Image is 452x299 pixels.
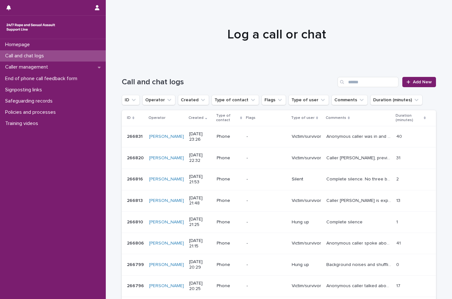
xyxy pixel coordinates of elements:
p: 2 [396,175,400,182]
p: 13 [396,197,402,203]
p: 266831 [127,133,144,139]
p: Caller Jess, previously disconnected but given remaining time. Perpetrator of abuse is her neighb... [326,154,392,161]
p: Operator [148,114,165,121]
p: - [247,241,287,246]
p: - [247,155,287,161]
p: Homepage [3,42,35,48]
h1: Call and chat logs [122,78,335,87]
p: - [247,283,287,289]
a: Add New [402,77,436,87]
p: 31 [396,154,402,161]
p: Anonymous caller was in and out of flashback; she shared this had been happened all day. I gently... [326,133,392,139]
button: Comments [331,95,368,105]
p: 266816 [127,175,144,182]
p: Complete silence [326,218,364,225]
tr: 266810266810 [PERSON_NAME] [DATE] 21:25Phone-Hung upComplete silenceComplete silence 11 [122,212,436,233]
p: [DATE] 22:32 [189,153,212,163]
h1: Log a call or chat [120,27,434,42]
a: [PERSON_NAME] [149,262,184,268]
p: Call and chat logs [3,53,49,59]
tr: 266799266799 [PERSON_NAME] [DATE] 20:29Phone-Hung upBackground noises and shuffling, otherwise si... [122,254,436,276]
p: Training videos [3,120,43,127]
p: Phone [217,198,241,203]
p: [DATE] 21:15 [189,238,212,249]
button: ID [122,95,140,105]
p: 266806 [127,239,145,246]
p: Silent [292,177,321,182]
p: Phone [217,134,241,139]
p: Hung up [292,262,321,268]
p: Victim/survivor [292,134,321,139]
input: Search [338,77,398,87]
tr: 266831266831 [PERSON_NAME] [DATE] 23:26Phone-Victim/survivorAnonymous caller was in and out of fl... [122,126,436,147]
p: Type of contact [216,112,238,124]
p: Victim/survivor [292,283,321,289]
p: Victim/survivor [292,155,321,161]
p: 266810 [127,218,144,225]
p: Safeguarding records [3,98,58,104]
p: Signposting links [3,87,47,93]
a: [PERSON_NAME] [149,220,184,225]
p: 17 [396,282,402,289]
p: [DATE] 21:53 [189,174,212,185]
p: Anonymous caller talked about her experience with a man working in a local supermarket following ... [326,282,392,289]
tr: 266820266820 [PERSON_NAME] [DATE] 22:32Phone-Victim/survivorCaller [PERSON_NAME], previously disc... [122,147,436,169]
p: 266813 [127,197,144,203]
p: - [247,262,287,268]
p: Victim/survivor [292,198,321,203]
p: [DATE] 21:48 [189,195,212,206]
p: Phone [217,177,241,182]
p: Hung up [292,220,321,225]
a: [PERSON_NAME] [149,134,184,139]
a: [PERSON_NAME] [149,198,184,203]
p: 266796 [127,282,145,289]
p: Phone [217,241,241,246]
p: Anonymous caller spoke about a triggering experience with a man online as a mental health content... [326,239,392,246]
p: Phone [217,283,241,289]
p: Flags [246,114,255,121]
p: 266820 [127,154,145,161]
a: [PERSON_NAME] [149,155,184,161]
button: Type of contact [212,95,259,105]
p: Phone [217,220,241,225]
button: Operator [142,95,175,105]
p: 40 [396,133,403,139]
button: Type of user [289,95,329,105]
p: Caller Jess is experiencing ongoing harassment from her nearest neighbor; was checking CCTV while... [326,197,392,203]
p: ID [127,114,131,121]
p: Background noises and shuffling, otherwise silent. [326,261,392,268]
span: Add New [413,80,432,84]
tr: 266806266806 [PERSON_NAME] [DATE] 21:15Phone-Victim/survivorAnonymous caller spoke about a trigge... [122,233,436,254]
p: Type of user [291,114,314,121]
p: - [247,177,287,182]
p: Phone [217,262,241,268]
p: Duration (minutes) [396,112,422,124]
a: [PERSON_NAME] [149,283,184,289]
p: [DATE] 23:26 [189,131,212,142]
p: - [247,198,287,203]
p: 0 [396,261,400,268]
p: End of phone call feedback form [3,76,82,82]
a: [PERSON_NAME] [149,177,184,182]
p: - [247,220,287,225]
a: [PERSON_NAME] [149,241,184,246]
p: Phone [217,155,241,161]
button: Created [178,95,209,105]
tr: 266813266813 [PERSON_NAME] [DATE] 21:48Phone-Victim/survivorCaller [PERSON_NAME] is experiencing ... [122,190,436,212]
p: [DATE] 20:29 [189,259,212,270]
img: rhQMoQhaT3yELyF149Cw [5,21,56,34]
p: Created [188,114,204,121]
p: [DATE] 21:25 [189,217,212,228]
p: [DATE] 20:25 [189,281,212,292]
p: Policies and processes [3,109,61,115]
p: 1 [396,218,399,225]
p: 266799 [127,261,145,268]
tr: 266796266796 [PERSON_NAME] [DATE] 20:25Phone-Victim/survivorAnonymous caller talked about her exp... [122,275,436,297]
p: Victim/survivor [292,241,321,246]
p: Caller management [3,64,53,70]
p: - [247,134,287,139]
button: Flags [262,95,286,105]
p: 41 [396,239,402,246]
p: Comments [326,114,346,121]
